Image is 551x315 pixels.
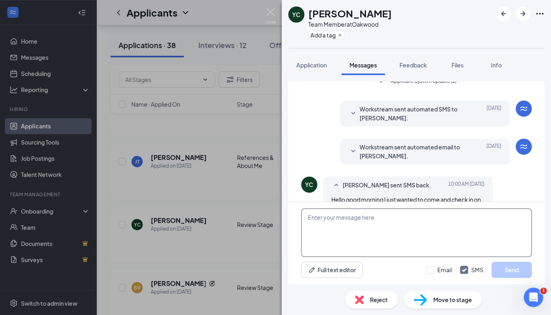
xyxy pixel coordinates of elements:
[301,262,363,278] button: Full text editorPen
[331,196,481,212] span: Hello good morning I just wanted to come and check in on my application !!
[308,6,392,20] h1: [PERSON_NAME]
[516,6,530,21] button: ArrowRight
[305,181,313,189] div: YC
[491,61,502,69] span: Info
[343,181,431,190] span: [PERSON_NAME] sent SMS back.
[496,6,511,21] button: ArrowLeftNew
[376,77,457,87] button: SmallChevronDownApplicant System Update (2)
[360,105,465,122] span: Workstream sent automated SMS to [PERSON_NAME].
[296,61,327,69] span: Application
[487,105,501,122] span: [DATE]
[451,61,464,69] span: Files
[391,77,457,87] span: Applicant System Update (2)
[376,77,386,87] svg: SmallChevronDown
[331,181,341,190] svg: SmallChevronUp
[348,109,358,118] svg: SmallChevronDown
[348,147,358,156] svg: SmallChevronDown
[519,142,528,151] svg: WorkstreamLogo
[491,262,532,278] button: Send
[518,9,528,19] svg: ArrowRight
[337,33,342,38] svg: Plus
[349,61,377,69] span: Messages
[370,295,388,304] span: Reject
[448,181,484,190] span: [DATE] 10:00 AM
[535,9,545,19] svg: Ellipses
[540,288,547,294] span: 1
[399,61,427,69] span: Feedback
[308,31,344,39] button: PlusAdd a tag
[499,9,508,19] svg: ArrowLeftNew
[308,20,392,28] div: Team Member at Oakwood
[292,10,300,19] div: YC
[487,143,501,160] span: [DATE]
[360,143,465,160] span: Workstream sent automated email to [PERSON_NAME].
[524,288,543,307] iframe: Intercom live chat
[308,266,316,274] svg: Pen
[519,104,528,113] svg: WorkstreamLogo
[433,295,472,304] span: Move to stage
